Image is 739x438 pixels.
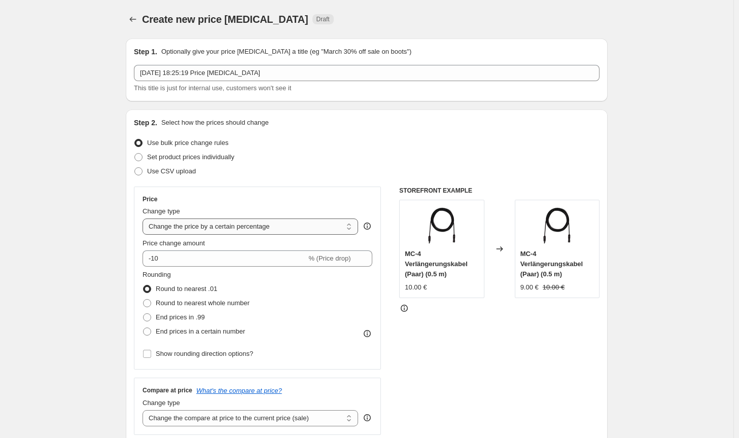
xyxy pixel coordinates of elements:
[143,250,306,267] input: -15
[143,271,171,278] span: Rounding
[362,413,372,423] div: help
[147,167,196,175] span: Use CSV upload
[134,47,157,57] h2: Step 1.
[161,47,411,57] p: Optionally give your price [MEDICAL_DATA] a title (eg "March 30% off sale on boots")
[134,84,291,92] span: This title is just for internal use, customers won't see it
[405,282,427,293] div: 10.00 €
[405,250,468,278] span: MC-4 Verlängerungskabel (Paar) (0.5 m)
[399,187,600,195] h6: STOREFRONT EXAMPLE
[134,118,157,128] h2: Step 2.
[126,12,140,26] button: Price change jobs
[143,239,205,247] span: Price change amount
[316,15,330,23] span: Draft
[142,14,308,25] span: Create new price [MEDICAL_DATA]
[196,387,282,394] button: What's the compare at price?
[134,65,600,81] input: 30% off holiday sale
[156,313,205,321] span: End prices in .99
[161,118,269,128] p: Select how the prices should change
[147,139,228,147] span: Use bulk price change rules
[156,299,250,307] span: Round to nearest whole number
[143,207,180,215] span: Change type
[143,386,192,394] h3: Compare at price
[421,205,462,246] img: kabel.3_1_80x.webp
[143,399,180,407] span: Change type
[308,254,350,262] span: % (Price drop)
[362,221,372,231] div: help
[543,282,565,293] strike: 10.00 €
[156,285,217,293] span: Round to nearest .01
[520,282,539,293] div: 9.00 €
[147,153,234,161] span: Set product prices individually
[143,195,157,203] h3: Price
[156,327,245,335] span: End prices in a certain number
[520,250,583,278] span: MC-4 Verlängerungskabel (Paar) (0.5 m)
[537,205,577,246] img: kabel.3_1_80x.webp
[156,350,253,357] span: Show rounding direction options?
